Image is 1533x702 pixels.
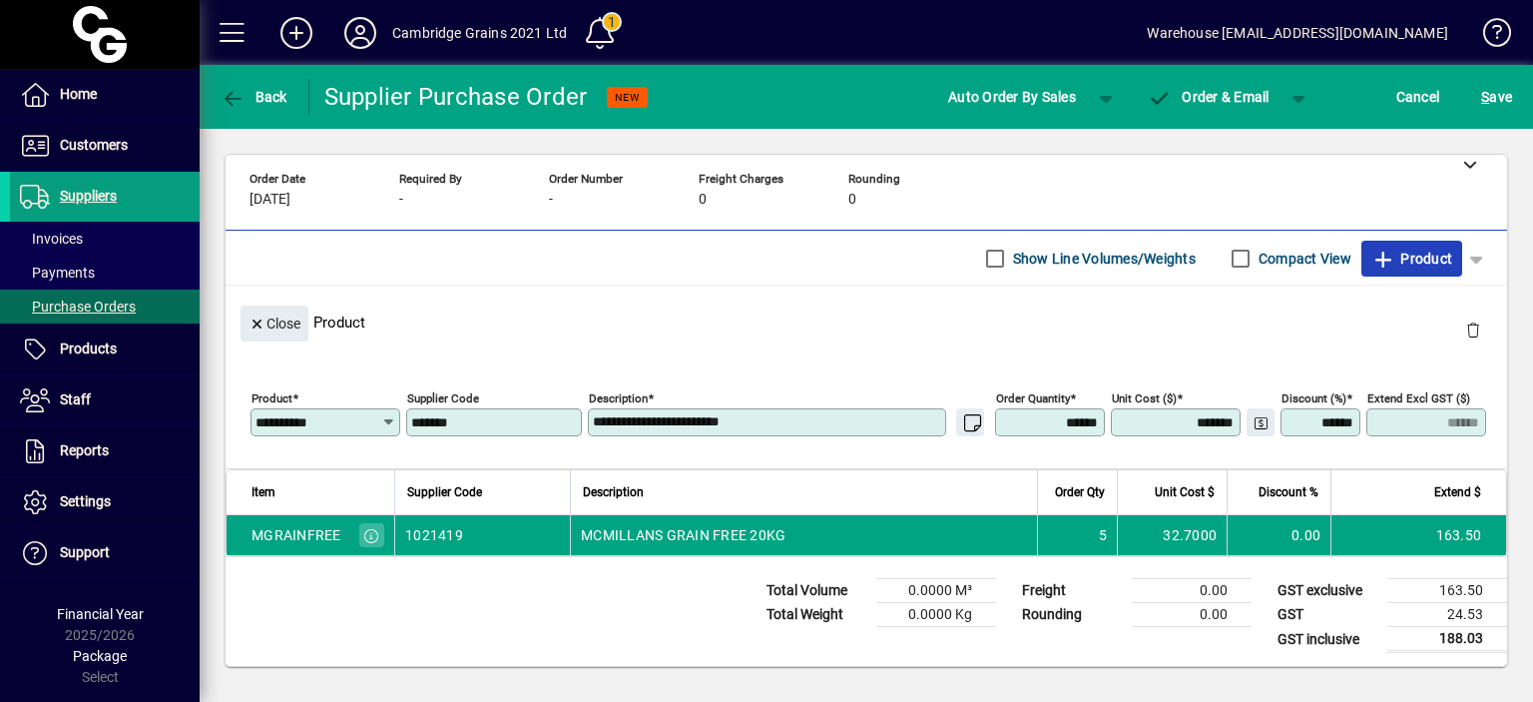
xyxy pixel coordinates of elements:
app-page-header-button: Back [200,79,309,115]
mat-label: Product [252,391,292,405]
span: Discount % [1259,481,1318,503]
button: Product [1361,241,1462,277]
a: Home [10,70,200,120]
app-page-header-button: Delete [1449,321,1497,339]
span: Package [73,648,127,664]
span: Staff [60,391,91,407]
span: Products [60,341,117,356]
span: Product [1371,243,1452,275]
td: 163.50 [1387,579,1507,603]
span: Supplier Code [407,481,482,503]
a: Products [10,325,200,374]
label: Compact View [1255,249,1351,269]
div: Product [226,286,1507,358]
span: Support [60,544,110,560]
span: Unit Cost $ [1155,481,1215,503]
span: Cancel [1396,81,1440,113]
button: Add [264,15,328,51]
span: - [549,192,553,208]
mat-label: Description [589,391,648,405]
span: Back [221,89,287,105]
app-page-header-button: Close [236,314,313,332]
a: Payments [10,256,200,290]
td: GST [1268,603,1387,627]
span: Payments [20,265,95,281]
td: 0.00 [1227,515,1330,555]
span: S [1481,89,1489,105]
div: Supplier Purchase Order [324,81,588,113]
mat-label: Supplier Code [407,391,479,405]
span: Order & Email [1148,89,1270,105]
a: Reports [10,426,200,476]
div: MGRAINFREE [252,525,341,545]
span: Customers [60,137,128,153]
a: Support [10,528,200,578]
span: Invoices [20,231,83,247]
span: Extend $ [1434,481,1481,503]
td: 0.0000 Kg [876,603,996,627]
a: Knowledge Base [1468,4,1508,69]
span: Close [249,308,300,341]
td: GST exclusive [1268,579,1387,603]
a: Customers [10,121,200,171]
td: GST inclusive [1268,627,1387,652]
td: 0.00 [1132,603,1252,627]
td: 5 [1037,515,1117,555]
span: 0 [848,192,856,208]
span: Reports [60,442,109,458]
td: Rounding [1012,603,1132,627]
button: Close [241,306,308,342]
td: 163.50 [1330,515,1506,555]
a: Settings [10,477,200,527]
span: - [399,192,403,208]
button: Delete [1449,306,1497,353]
span: Purchase Orders [20,299,136,315]
td: Freight [1012,579,1132,603]
span: ave [1481,81,1512,113]
span: 0 [699,192,707,208]
mat-label: Order Quantity [996,391,1070,405]
span: Settings [60,493,111,509]
mat-label: Extend excl GST ($) [1367,391,1470,405]
span: MCMILLANS GRAIN FREE 20KG [581,525,785,545]
span: NEW [615,91,640,104]
td: 1021419 [394,515,570,555]
td: Total Volume [757,579,876,603]
span: [DATE] [250,192,290,208]
span: Description [583,481,644,503]
mat-label: Discount (%) [1281,391,1346,405]
td: 32.7000 [1117,515,1227,555]
td: Total Weight [757,603,876,627]
mat-label: Unit Cost ($) [1112,391,1177,405]
td: 0.00 [1132,579,1252,603]
span: Order Qty [1055,481,1105,503]
td: 188.03 [1387,627,1507,652]
label: Show Line Volumes/Weights [1009,249,1196,269]
button: Save [1476,79,1517,115]
td: 24.53 [1387,603,1507,627]
a: Staff [10,375,200,425]
a: Purchase Orders [10,290,200,324]
span: Home [60,86,97,102]
button: Cancel [1391,79,1445,115]
a: Invoices [10,222,200,256]
td: 0.0000 M³ [876,579,996,603]
span: Financial Year [57,606,144,622]
button: Profile [328,15,392,51]
button: Back [216,79,292,115]
span: Item [252,481,275,503]
button: Auto Order By Sales [938,79,1086,115]
div: Warehouse [EMAIL_ADDRESS][DOMAIN_NAME] [1147,17,1448,49]
button: Order & Email [1138,79,1279,115]
div: Cambridge Grains 2021 Ltd [392,17,567,49]
span: Suppliers [60,188,117,204]
button: Change Price Levels [1247,408,1275,436]
span: Auto Order By Sales [948,81,1076,113]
